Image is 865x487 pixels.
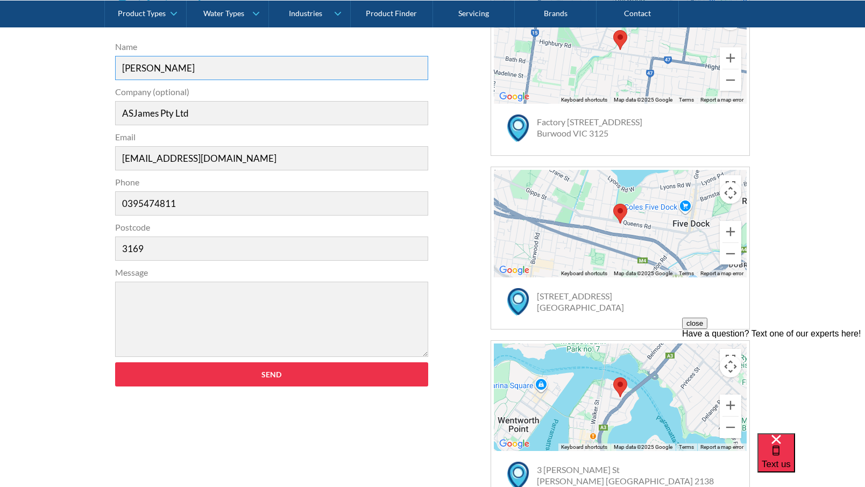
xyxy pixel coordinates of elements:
[614,97,672,103] span: Map data ©2025 Google
[118,9,166,18] div: Product Types
[537,464,714,486] a: 3 [PERSON_NAME] St[PERSON_NAME] [GEOGRAPHIC_DATA] 2138
[115,266,428,279] label: Message
[613,377,627,397] div: Map pin
[720,47,741,69] button: Zoom in
[679,270,694,276] a: Terms
[497,437,532,451] img: Google
[110,40,434,397] form: Contact Form
[115,131,428,144] label: Email
[203,9,244,18] div: Water Types
[700,444,743,450] a: Report a map error
[497,263,532,277] a: Open this area in Google Maps (opens a new window)
[561,96,607,104] button: Keyboard shortcuts
[614,270,672,276] span: Map data ©2025 Google
[700,97,743,103] a: Report a map error
[679,444,694,450] a: Terms
[537,291,624,312] a: [STREET_ADDRESS][GEOGRAPHIC_DATA]
[613,204,627,224] div: Map pin
[682,318,865,447] iframe: podium webchat widget prompt
[497,90,532,104] a: Open this area in Google Maps (opens a new window)
[115,40,428,53] label: Name
[614,444,672,450] span: Map data ©2025 Google
[720,175,741,197] button: Toggle fullscreen view
[115,221,428,234] label: Postcode
[289,9,322,18] div: Industries
[537,117,642,138] a: Factory [STREET_ADDRESS]Burwood VIC 3125
[497,263,532,277] img: Google
[115,85,428,98] label: Company (optional)
[757,433,865,487] iframe: podium webchat widget bubble
[115,362,428,386] input: Send
[561,443,607,451] button: Keyboard shortcuts
[507,288,529,316] img: map marker icon
[679,97,694,103] a: Terms
[561,270,607,277] button: Keyboard shortcuts
[507,114,529,142] img: map marker icon
[115,176,428,189] label: Phone
[720,221,741,242] button: Zoom in
[497,90,532,104] img: Google
[613,30,627,50] div: Map pin
[720,243,741,264] button: Zoom out
[497,437,532,451] a: Open this area in Google Maps (opens a new window)
[700,270,743,276] a: Report a map error
[720,69,741,91] button: Zoom out
[720,182,741,204] button: Map camera controls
